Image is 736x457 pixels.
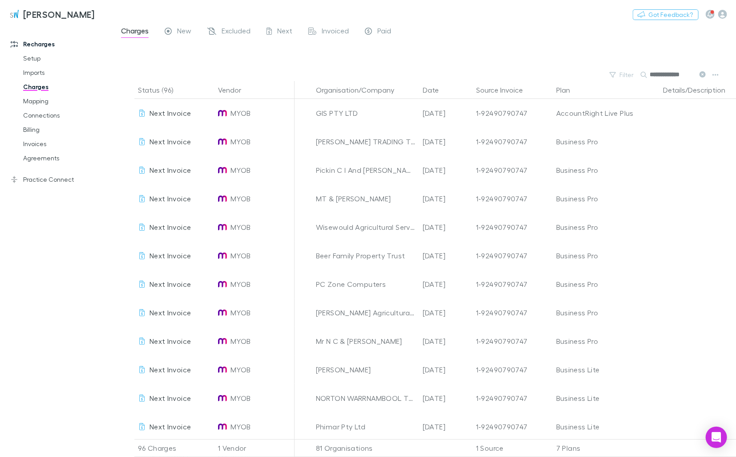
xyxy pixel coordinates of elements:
[633,9,699,20] button: Got Feedback?
[556,127,656,156] div: Business Pro
[218,365,227,374] img: MYOB's Logo
[556,184,656,213] div: Business Pro
[556,81,581,99] button: Plan
[476,127,549,156] div: 1-92490790747
[316,213,416,241] div: Wisewould Agricultural Services
[150,223,191,231] span: Next Invoice
[14,80,118,94] a: Charges
[231,127,251,156] span: MYOB
[134,439,214,457] div: 96 Charges
[419,156,473,184] div: [DATE]
[14,122,118,137] a: Billing
[150,280,191,288] span: Next Invoice
[218,194,227,203] img: MYOB's Logo
[231,99,251,127] span: MYOB
[556,99,656,127] div: AccountRight Live Plus
[150,394,191,402] span: Next Invoice
[150,308,191,317] span: Next Invoice
[316,241,416,270] div: Beer Family Property Trust
[218,81,252,99] button: Vendor
[556,213,656,241] div: Business Pro
[231,270,251,298] span: MYOB
[150,137,191,146] span: Next Invoice
[316,81,405,99] button: Organisation/Company
[218,166,227,175] img: MYOB's Logo
[150,422,191,431] span: Next Invoice
[419,355,473,384] div: [DATE]
[231,327,251,355] span: MYOB
[476,81,534,99] button: Source Invoice
[556,412,656,441] div: Business Lite
[663,81,736,99] button: Details/Description
[23,9,95,20] h3: [PERSON_NAME]
[231,412,251,441] span: MYOB
[476,384,549,412] div: 1-92490790747
[150,337,191,345] span: Next Invoice
[476,412,549,441] div: 1-92490790747
[231,184,251,213] span: MYOB
[150,365,191,374] span: Next Invoice
[476,156,549,184] div: 1-92490790747
[231,213,251,241] span: MYOB
[556,355,656,384] div: Business Lite
[218,337,227,346] img: MYOB's Logo
[556,270,656,298] div: Business Pro
[218,137,227,146] img: MYOB's Logo
[218,223,227,232] img: MYOB's Logo
[277,26,292,38] span: Next
[476,298,549,327] div: 1-92490790747
[316,384,416,412] div: NORTON WARRNAMBOOL TRUST
[222,26,251,38] span: Excluded
[419,298,473,327] div: [DATE]
[556,327,656,355] div: Business Pro
[14,65,118,80] a: Imports
[423,81,449,99] button: Date
[473,439,553,457] div: 1 Source
[316,270,416,298] div: PC Zone Computers
[312,439,419,457] div: 81 Organisations
[316,327,416,355] div: Mr N C & [PERSON_NAME]
[476,270,549,298] div: 1-92490790747
[316,412,416,441] div: Phimar Pty Ltd
[150,109,191,117] span: Next Invoice
[121,26,149,38] span: Charges
[605,69,639,80] button: Filter
[476,241,549,270] div: 1-92490790747
[9,9,20,20] img: Sinclair Wilson's Logo
[231,355,251,384] span: MYOB
[14,51,118,65] a: Setup
[556,241,656,270] div: Business Pro
[14,108,118,122] a: Connections
[218,251,227,260] img: MYOB's Logo
[14,94,118,108] a: Mapping
[150,194,191,203] span: Next Invoice
[553,439,659,457] div: 7 Plans
[150,251,191,260] span: Next Invoice
[419,99,473,127] div: [DATE]
[218,280,227,289] img: MYOB's Logo
[476,213,549,241] div: 1-92490790747
[419,384,473,412] div: [DATE]
[138,81,184,99] button: Status (96)
[316,127,416,156] div: [PERSON_NAME] TRADING TRUST
[316,156,416,184] div: Pickin C I And [PERSON_NAME]
[231,384,251,412] span: MYOB
[322,26,349,38] span: Invoiced
[419,241,473,270] div: [DATE]
[150,166,191,174] span: Next Invoice
[556,298,656,327] div: Business Pro
[316,99,416,127] div: GIS PTY LTD
[377,26,391,38] span: Paid
[419,127,473,156] div: [DATE]
[14,151,118,165] a: Agreements
[476,99,549,127] div: 1-92490790747
[476,327,549,355] div: 1-92490790747
[419,270,473,298] div: [DATE]
[476,355,549,384] div: 1-92490790747
[218,422,227,431] img: MYOB's Logo
[231,156,251,184] span: MYOB
[316,355,416,384] div: [PERSON_NAME]
[419,184,473,213] div: [DATE]
[706,427,727,448] div: Open Intercom Messenger
[316,184,416,213] div: MT & [PERSON_NAME]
